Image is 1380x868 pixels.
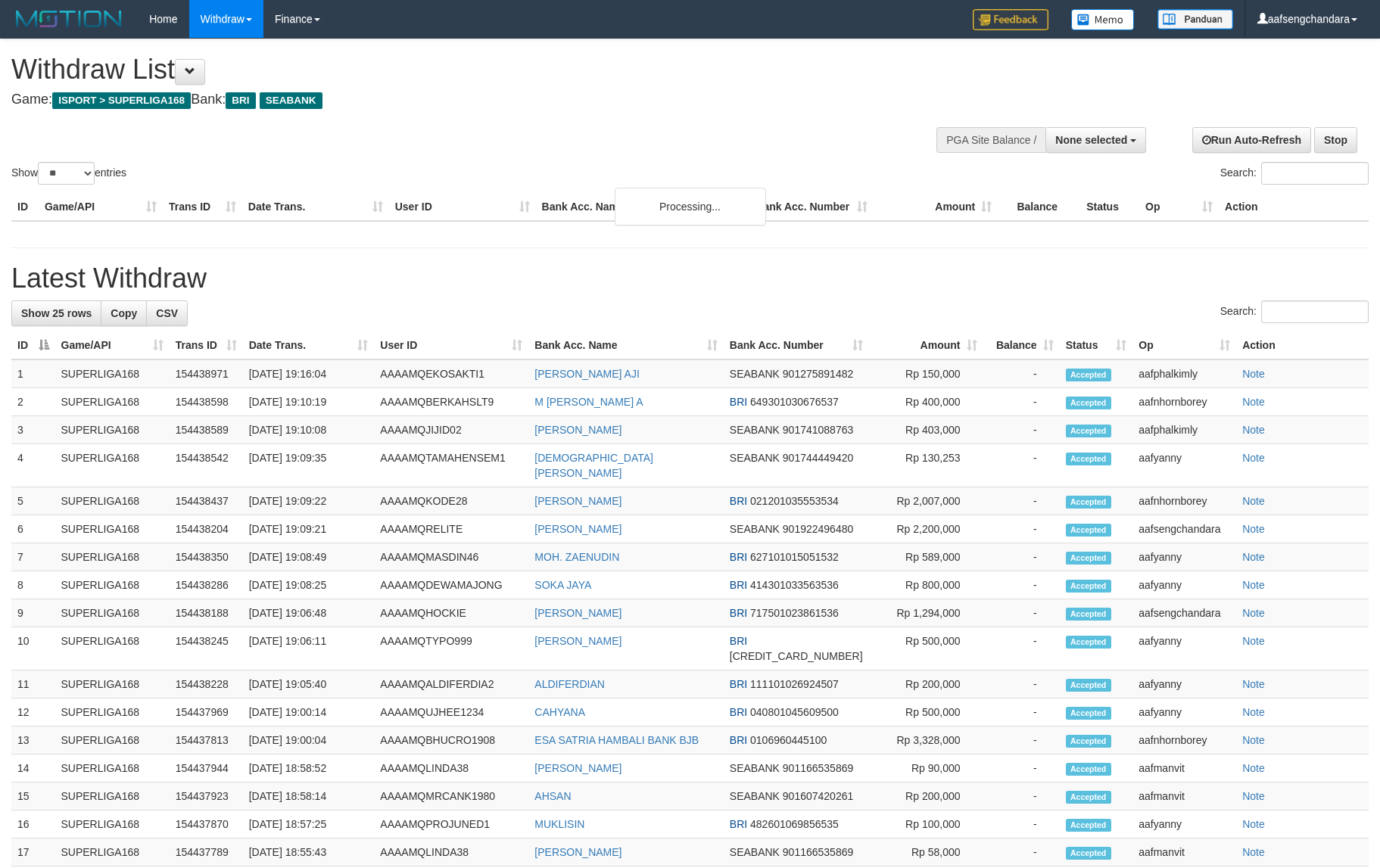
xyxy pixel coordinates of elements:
td: SUPERLIGA168 [55,359,170,388]
a: Note [1242,368,1265,380]
td: - [983,670,1060,698]
div: PGA Site Balance / [936,127,1045,153]
td: AAAAMQRELITE [374,515,528,543]
th: Trans ID [163,193,242,221]
span: Copy 021201035553534 to clipboard [750,495,839,507]
span: Copy 040801045609500 to clipboard [750,706,839,718]
td: SUPERLIGA168 [55,599,170,627]
span: BRI [226,92,255,109]
td: - [983,543,1060,571]
span: SEABANK [730,523,780,535]
span: SEABANK [730,790,780,802]
a: CAHYANA [534,706,585,718]
td: AAAAMQKODE28 [374,487,528,515]
td: - [983,599,1060,627]
span: Accepted [1066,791,1111,804]
span: Accepted [1066,453,1111,465]
td: AAAAMQMRCANK1980 [374,782,528,810]
td: AAAAMQLINDA38 [374,838,528,866]
button: None selected [1045,127,1146,153]
td: Rp 130,253 [869,444,983,487]
th: Game/API: activate to sort column ascending [55,331,170,359]
span: Accepted [1066,369,1111,381]
a: Note [1242,635,1265,647]
input: Search: [1261,162,1369,185]
td: 154438589 [170,416,243,444]
td: 154437789 [170,838,243,866]
img: Feedback.jpg [973,9,1048,30]
td: aafphalkimly [1132,359,1236,388]
td: 7 [11,543,55,571]
td: AAAAMQTAMAHENSEM1 [374,444,528,487]
span: Accepted [1066,735,1111,748]
a: Note [1242,818,1265,830]
span: CSV [156,307,178,319]
td: 1 [11,359,55,388]
td: AAAAMQHOCKIE [374,599,528,627]
td: aafmanvit [1132,838,1236,866]
td: AAAAMQBHUCRO1908 [374,726,528,754]
td: SUPERLIGA168 [55,416,170,444]
a: [DEMOGRAPHIC_DATA][PERSON_NAME] [534,452,653,479]
span: SEABANK [730,368,780,380]
td: - [983,698,1060,726]
span: Accepted [1066,707,1111,720]
td: SUPERLIGA168 [55,543,170,571]
td: 12 [11,698,55,726]
a: Note [1242,579,1265,591]
span: Accepted [1066,847,1111,860]
td: AAAAMQUJHEE1234 [374,698,528,726]
th: User ID: activate to sort column ascending [374,331,528,359]
td: Rp 589,000 [869,543,983,571]
a: ESA SATRIA HAMBALI BANK BJB [534,734,699,746]
td: SUPERLIGA168 [55,810,170,838]
td: 154438971 [170,359,243,388]
span: None selected [1055,134,1127,146]
td: 8 [11,571,55,599]
td: SUPERLIGA168 [55,444,170,487]
td: 154438286 [170,571,243,599]
td: [DATE] 19:00:14 [243,698,375,726]
td: 10 [11,627,55,670]
td: [DATE] 19:05:40 [243,670,375,698]
th: Bank Acc. Name [536,193,750,221]
td: [DATE] 19:06:11 [243,627,375,670]
td: AAAAMQTYPO999 [374,627,528,670]
span: Accepted [1066,763,1111,776]
label: Search: [1220,162,1369,185]
a: [PERSON_NAME] [534,846,621,858]
td: [DATE] 18:55:43 [243,838,375,866]
span: Accepted [1066,636,1111,649]
td: aafyanny [1132,627,1236,670]
td: 3 [11,416,55,444]
a: M [PERSON_NAME] A [534,396,643,408]
td: [DATE] 19:09:22 [243,487,375,515]
span: Copy 717501023861536 to clipboard [750,607,839,619]
a: Note [1242,678,1265,690]
select: Showentries [38,162,95,185]
td: - [983,810,1060,838]
td: [DATE] 18:58:52 [243,754,375,782]
td: [DATE] 18:57:25 [243,810,375,838]
span: ISPORT > SUPERLIGA168 [52,92,191,109]
td: 5 [11,487,55,515]
th: Op: activate to sort column ascending [1132,331,1236,359]
span: Accepted [1066,552,1111,565]
th: Trans ID: activate to sort column ascending [170,331,243,359]
span: Copy 414301033563536 to clipboard [750,579,839,591]
a: CSV [146,300,188,326]
td: SUPERLIGA168 [55,698,170,726]
span: Copy 649301030676537 to clipboard [750,396,839,408]
td: aafyanny [1132,670,1236,698]
th: ID: activate to sort column descending [11,331,55,359]
td: [DATE] 19:08:25 [243,571,375,599]
label: Show entries [11,162,126,185]
a: [PERSON_NAME] [534,495,621,507]
img: MOTION_logo.png [11,8,126,30]
span: Show 25 rows [21,307,92,319]
td: - [983,444,1060,487]
th: Action [1236,331,1369,359]
a: [PERSON_NAME] [534,762,621,774]
td: Rp 3,328,000 [869,726,983,754]
td: SUPERLIGA168 [55,754,170,782]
